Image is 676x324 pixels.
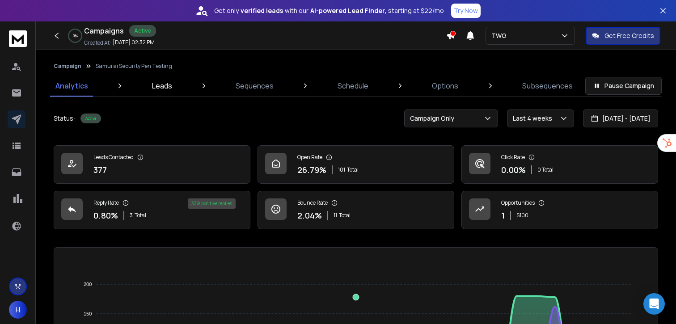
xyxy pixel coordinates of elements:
button: Get Free Credits [586,27,660,45]
button: Campaign [54,63,81,70]
a: Opportunities1$100 [461,191,658,229]
p: Try Now [454,6,478,15]
p: Reply Rate [93,199,119,206]
div: Active [80,114,101,123]
p: Opportunities [501,199,535,206]
a: Options [427,75,464,97]
p: Bounce Rate [297,199,328,206]
button: H [9,301,27,319]
a: Subsequences [517,75,578,97]
p: Get only with our starting at $22/mo [214,6,444,15]
p: Last 4 weeks [513,114,556,123]
div: Active [129,25,156,37]
p: Leads [152,80,172,91]
tspan: 200 [84,282,92,287]
img: logo [9,30,27,47]
p: Samurai Security Pen Testing [96,63,172,70]
p: [DATE] 02:32 PM [113,39,155,46]
strong: AI-powered Lead Finder, [310,6,386,15]
span: Total [339,212,351,219]
span: Total [347,166,359,173]
a: Analytics [50,75,93,97]
p: TWG [491,31,510,40]
p: 2.04 % [297,209,322,222]
button: Pause Campaign [585,77,662,95]
p: 0 % [73,33,78,38]
div: 33 % positive replies [188,198,236,209]
a: Sequences [230,75,279,97]
p: 1 [501,209,505,222]
tspan: 150 [84,311,92,316]
a: Leads Contacted377 [54,145,250,184]
p: Campaign Only [410,114,458,123]
p: Schedule [338,80,368,91]
p: 0.00 % [501,164,526,176]
button: Try Now [451,4,481,18]
span: 3 [130,212,133,219]
span: 101 [338,166,345,173]
p: $ 100 [516,212,528,219]
strong: verified leads [241,6,283,15]
button: [DATE] - [DATE] [583,109,658,127]
div: Open Intercom Messenger [643,293,665,315]
a: Click Rate0.00%0 Total [461,145,658,184]
p: 0.80 % [93,209,118,222]
p: Sequences [236,80,274,91]
a: Bounce Rate2.04%11Total [258,191,454,229]
p: Status: [54,114,75,123]
span: Total [135,212,146,219]
h1: Campaigns [84,25,124,36]
p: 0 Total [537,166,553,173]
p: Analytics [55,80,88,91]
p: Leads Contacted [93,154,134,161]
p: Subsequences [522,80,573,91]
p: Click Rate [501,154,525,161]
a: Schedule [332,75,374,97]
p: Options [432,80,458,91]
a: Reply Rate0.80%3Total33% positive replies [54,191,250,229]
p: Open Rate [297,154,322,161]
p: 377 [93,164,107,176]
a: Open Rate26.79%101Total [258,145,454,184]
p: Get Free Credits [604,31,654,40]
p: Created At: [84,39,111,46]
span: 11 [334,212,337,219]
a: Leads [147,75,177,97]
p: 26.79 % [297,164,326,176]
